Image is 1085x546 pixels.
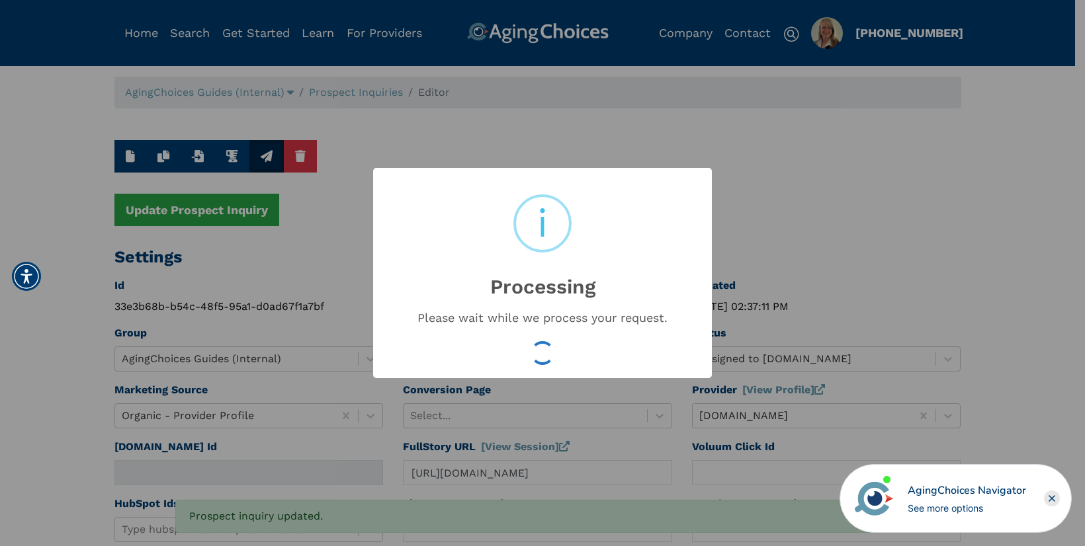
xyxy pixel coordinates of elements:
div: Accessibility Menu [12,262,41,291]
div: Please wait while we process your request. [392,311,693,325]
div: See more options [908,501,1026,515]
div: i [537,197,548,250]
h2: Processing [373,259,712,299]
div: Close [1044,490,1060,506]
img: avatar [851,476,896,521]
div: AgingChoices Navigator [908,483,1026,498]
